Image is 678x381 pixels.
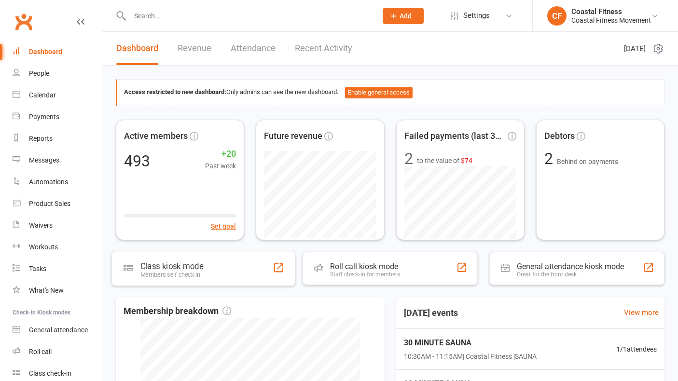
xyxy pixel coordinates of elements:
[404,129,506,143] span: Failed payments (last 30d)
[124,153,150,169] div: 493
[29,91,56,99] div: Calendar
[29,326,88,334] div: General attendance
[140,261,203,271] div: Class kiosk mode
[13,215,102,236] a: Waivers
[124,129,188,143] span: Active members
[140,271,203,278] div: Members self check-in
[29,369,71,377] div: Class check-in
[29,48,62,55] div: Dashboard
[330,262,400,271] div: Roll call kiosk mode
[461,157,472,164] span: $74
[29,221,53,229] div: Waivers
[13,280,102,301] a: What's New
[463,5,490,27] span: Settings
[29,113,59,121] div: Payments
[13,341,102,363] a: Roll call
[547,6,567,26] div: CF
[211,221,236,231] button: Set goal
[29,135,53,142] div: Reports
[13,41,102,63] a: Dashboard
[205,161,236,171] span: Past week
[295,32,352,65] a: Recent Activity
[127,9,370,23] input: Search...
[544,150,557,168] span: 2
[13,106,102,128] a: Payments
[13,150,102,171] a: Messages
[264,129,322,143] span: Future revenue
[13,171,102,193] a: Automations
[205,147,236,161] span: +20
[571,7,651,16] div: Coastal Fitness
[345,87,413,98] button: Enable general access
[13,258,102,280] a: Tasks
[231,32,276,65] a: Attendance
[13,319,102,341] a: General attendance kiosk mode
[616,344,657,354] span: 1 / 1 attendees
[404,337,537,349] span: 30 MINUTE SAUNA
[544,129,575,143] span: Debtors
[557,158,618,165] span: Behind on payments
[517,271,624,278] div: Great for the front desk
[124,88,226,95] strong: Access restricted to new dashboard:
[178,32,211,65] a: Revenue
[29,348,52,355] div: Roll call
[517,262,624,271] div: General attendance kiosk mode
[29,69,49,77] div: People
[29,265,46,272] div: Tasks
[417,155,472,166] span: to the value of
[383,8,424,24] button: Add
[13,84,102,106] a: Calendar
[12,10,36,34] a: Clubworx
[624,43,646,54] span: [DATE]
[29,156,59,164] div: Messages
[13,236,102,258] a: Workouts
[624,307,659,318] a: View more
[29,286,64,294] div: What's New
[13,193,102,215] a: Product Sales
[571,16,651,25] div: Coastal Fitness Movement
[124,87,657,98] div: Only admins can see the new dashboard.
[330,271,400,278] div: Staff check-in for members
[404,351,537,362] span: 10:30AM - 11:15AM | Coastal Fitness | SAUNA
[13,128,102,150] a: Reports
[29,200,70,207] div: Product Sales
[404,151,413,166] div: 2
[29,178,68,186] div: Automations
[400,12,412,20] span: Add
[29,243,58,251] div: Workouts
[396,304,466,322] h3: [DATE] events
[124,304,231,318] span: Membership breakdown
[116,32,158,65] a: Dashboard
[13,63,102,84] a: People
